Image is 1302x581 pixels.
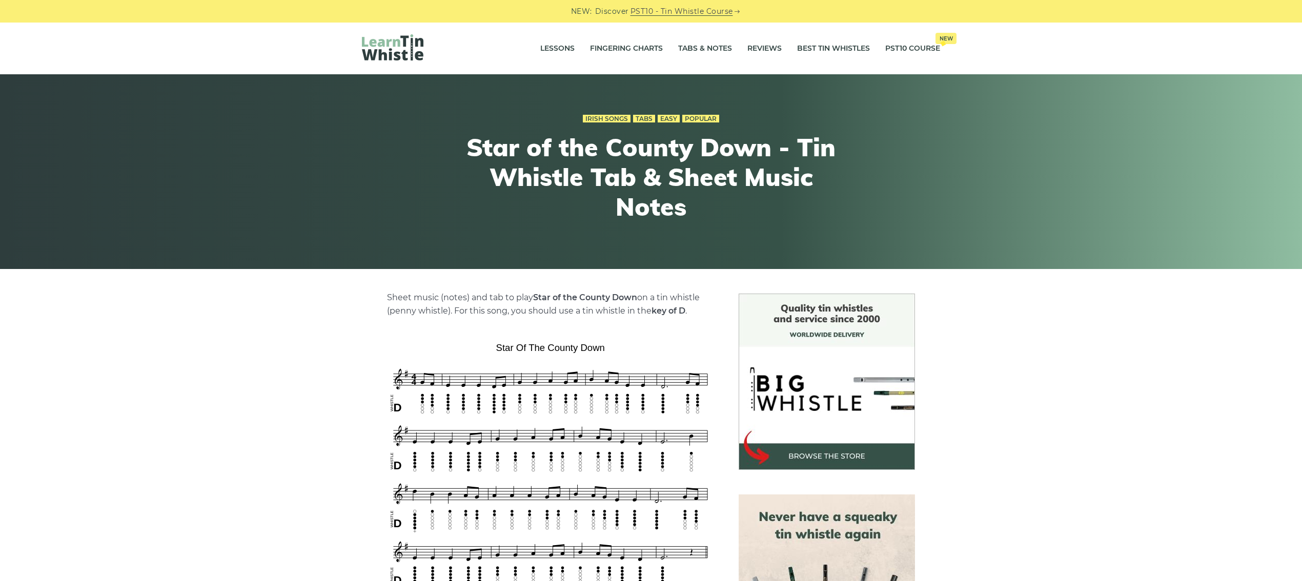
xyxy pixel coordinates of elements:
[885,36,940,61] a: PST10 CourseNew
[678,36,732,61] a: Tabs & Notes
[747,36,782,61] a: Reviews
[682,115,719,123] a: Popular
[590,36,663,61] a: Fingering Charts
[797,36,870,61] a: Best Tin Whistles
[652,306,685,316] strong: key of D
[583,115,630,123] a: Irish Songs
[462,133,840,221] h1: Star of the County Down - Tin Whistle Tab & Sheet Music Notes
[533,293,637,302] strong: Star of the County Down
[362,34,423,60] img: LearnTinWhistle.com
[633,115,655,123] a: Tabs
[935,33,957,44] span: New
[658,115,680,123] a: Easy
[739,294,915,470] img: BigWhistle Tin Whistle Store
[540,36,575,61] a: Lessons
[387,291,714,318] p: Sheet music (notes) and tab to play on a tin whistle (penny whistle). For this song, you should u...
